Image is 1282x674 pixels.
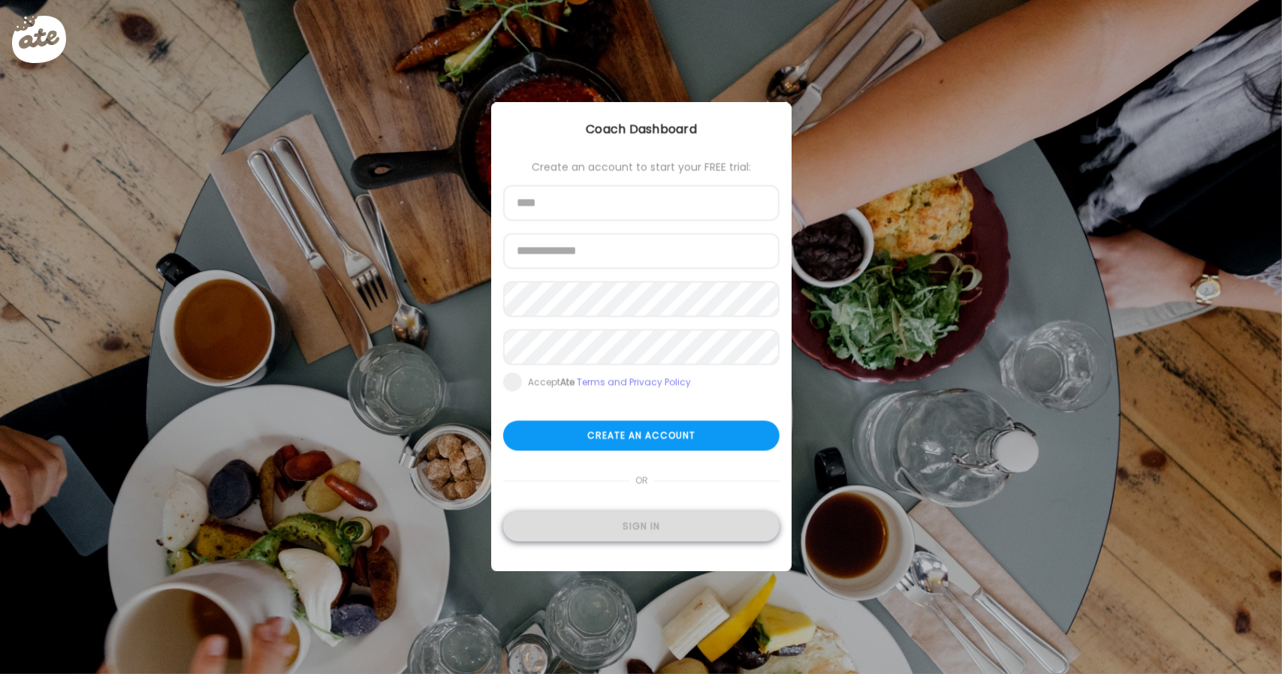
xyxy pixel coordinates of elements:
[528,377,691,389] div: Accept
[560,376,575,389] b: Ate
[503,421,780,451] div: Create an account
[629,466,653,496] span: or
[491,121,792,139] div: Coach Dashboard
[577,376,691,389] a: Terms and Privacy Policy
[503,161,780,173] div: Create an account to start your FREE trial:
[503,512,780,542] div: Sign in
